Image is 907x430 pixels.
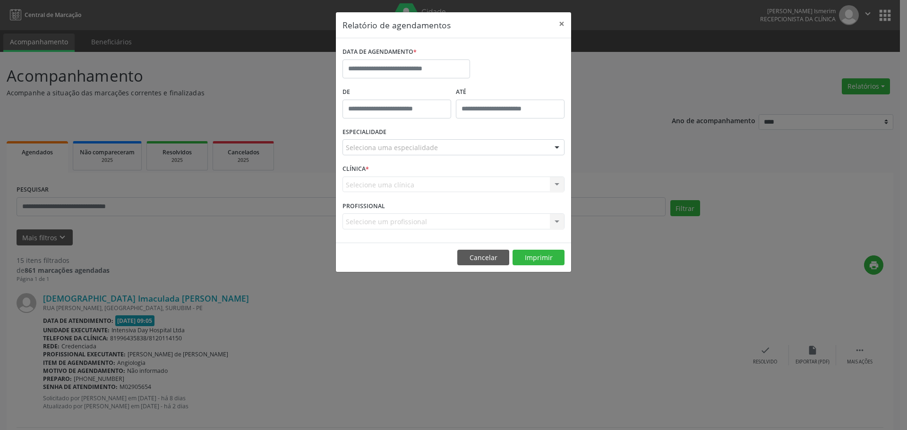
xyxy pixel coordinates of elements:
label: ATÉ [456,85,565,100]
span: Seleciona uma especialidade [346,143,438,152]
button: Cancelar [457,250,509,266]
button: Imprimir [513,250,565,266]
label: DATA DE AGENDAMENTO [342,45,417,59]
button: Close [552,12,571,35]
h5: Relatório de agendamentos [342,19,451,31]
label: ESPECIALIDADE [342,125,386,140]
label: PROFISSIONAL [342,199,385,213]
label: De [342,85,451,100]
label: CLÍNICA [342,162,369,177]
